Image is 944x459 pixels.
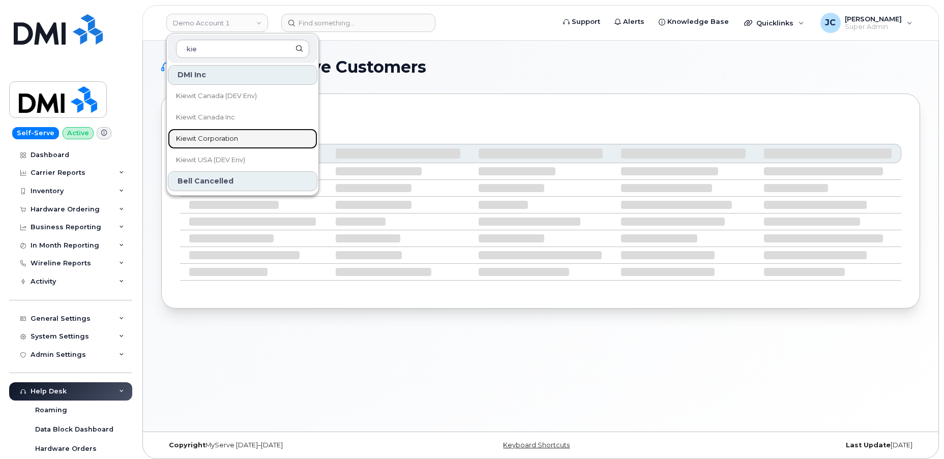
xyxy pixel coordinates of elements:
input: Search [176,40,309,58]
span: Kiewit USA (DEV Env) [176,155,245,165]
div: DMI Inc [168,65,317,85]
a: Kiewit USA (DEV Env) [168,150,317,170]
div: [DATE] [667,441,920,449]
a: Kiewit Corporation [168,129,317,149]
a: Kiewit Canada Inc [168,107,317,128]
a: Kiewit Canada (DEV Env) [168,86,317,106]
div: Bell Cancelled [168,171,317,191]
a: Keyboard Shortcuts [503,441,570,449]
div: MyServe [DATE]–[DATE] [161,441,414,449]
span: Kiewit Canada Inc [176,112,235,123]
strong: Last Update [846,441,891,449]
span: Kiewit Corporation [176,134,238,144]
span: Kiewit Canada (DEV Env) [176,91,257,101]
strong: Copyright [169,441,205,449]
